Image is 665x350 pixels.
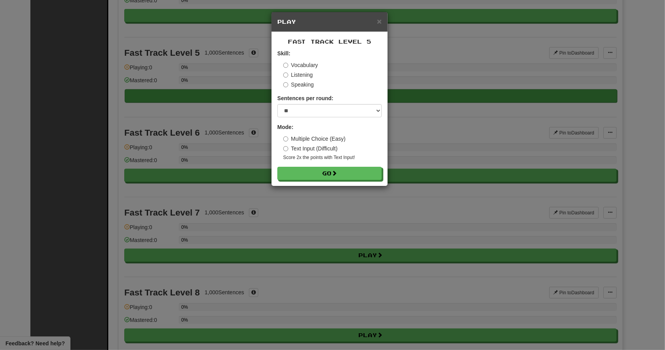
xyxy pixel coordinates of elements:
label: Text Input (Difficult) [283,145,338,152]
button: Go [277,167,382,180]
label: Sentences per round: [277,94,333,102]
strong: Mode: [277,124,293,130]
input: Speaking [283,82,288,87]
label: Multiple Choice (Easy) [283,135,346,143]
strong: Skill: [277,50,290,57]
label: Listening [283,71,313,79]
label: Speaking [283,81,314,88]
span: × [377,17,382,26]
small: Score 2x the points with Text Input ! [283,154,382,161]
input: Listening [283,72,288,78]
span: Fast Track Level 5 [288,38,371,45]
input: Multiple Choice (Easy) [283,136,288,141]
button: Close [377,17,382,25]
label: Vocabulary [283,61,318,69]
input: Vocabulary [283,63,288,68]
h5: Play [277,18,382,26]
input: Text Input (Difficult) [283,146,288,151]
